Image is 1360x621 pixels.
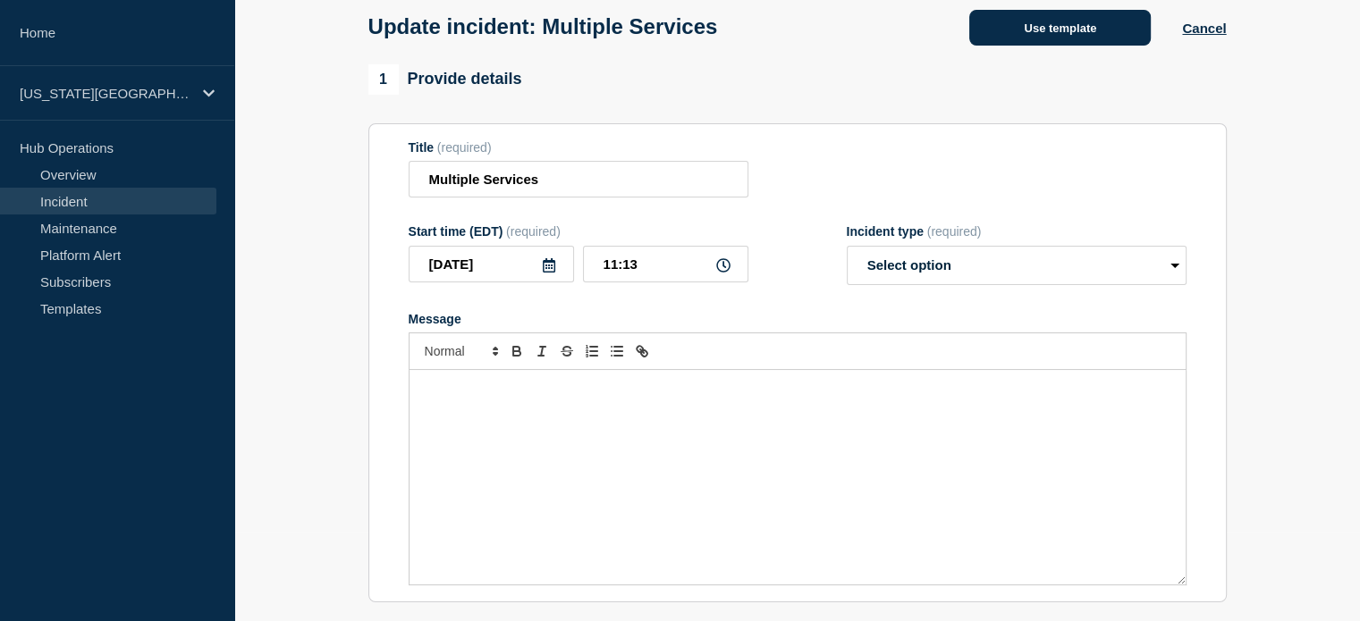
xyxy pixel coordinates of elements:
button: Toggle ordered list [579,340,604,362]
div: Message [410,370,1186,584]
div: Start time (EDT) [409,224,748,239]
button: Toggle link [629,340,655,362]
button: Toggle italic text [529,340,554,362]
button: Toggle bold text [504,340,529,362]
button: Use template [969,10,1151,46]
p: [US_STATE][GEOGRAPHIC_DATA] [20,86,191,101]
span: (required) [506,224,561,239]
button: Cancel [1182,21,1226,36]
div: Incident type [847,224,1187,239]
input: YYYY-MM-DD [409,246,574,282]
button: Toggle bulleted list [604,340,629,362]
div: Provide details [368,64,522,95]
span: Font size [417,340,504,362]
input: Title [409,161,748,197]
select: Incident type [847,246,1187,285]
button: Toggle strikethrough text [554,340,579,362]
input: HH:MM [583,246,748,282]
h1: Update incident: Multiple Services [368,14,718,39]
div: Title [409,140,748,155]
div: Message [409,312,1187,326]
span: (required) [437,140,492,155]
span: (required) [927,224,982,239]
span: 1 [368,64,399,95]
